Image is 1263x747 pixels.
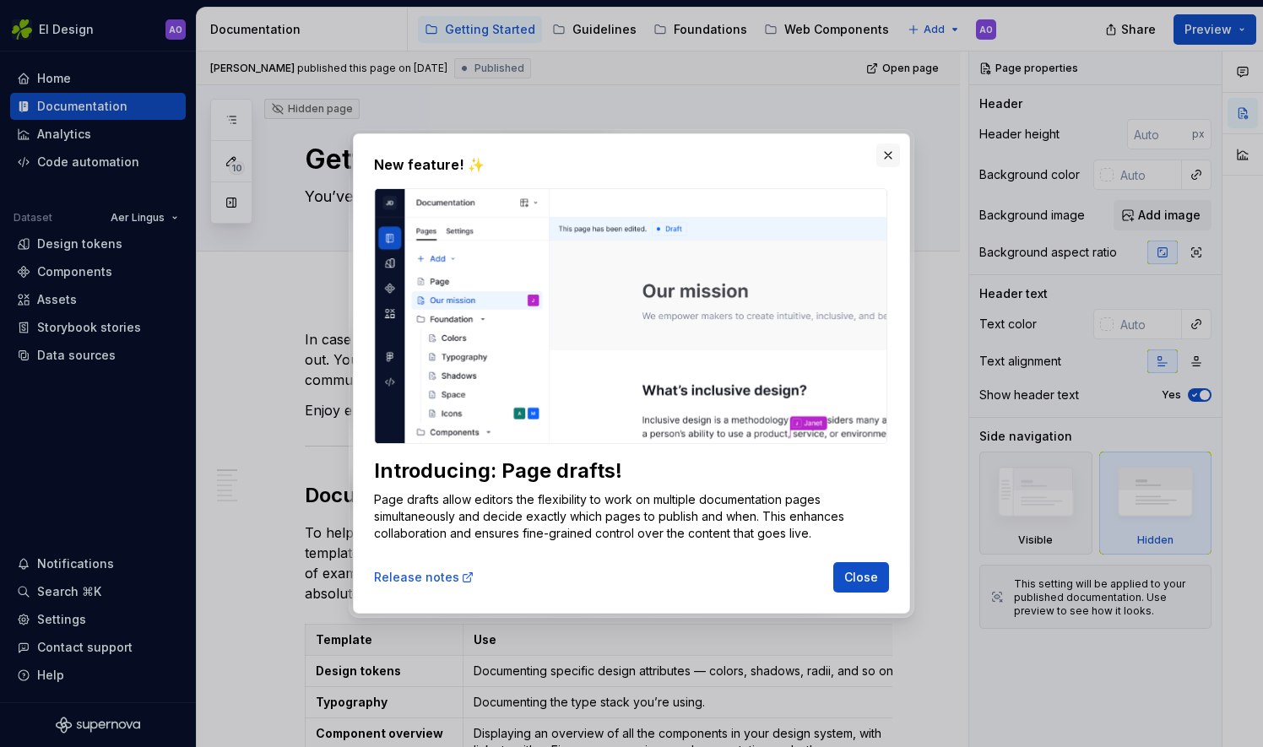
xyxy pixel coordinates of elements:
div: Introducing: Page drafts! [374,457,887,484]
span: Close [844,569,878,586]
h2: New feature! ✨ [374,154,889,175]
p: Page drafts allow editors the flexibility to work on multiple documentation pages simultaneously ... [374,491,887,542]
a: Release notes [374,569,474,586]
button: Close [833,562,889,593]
